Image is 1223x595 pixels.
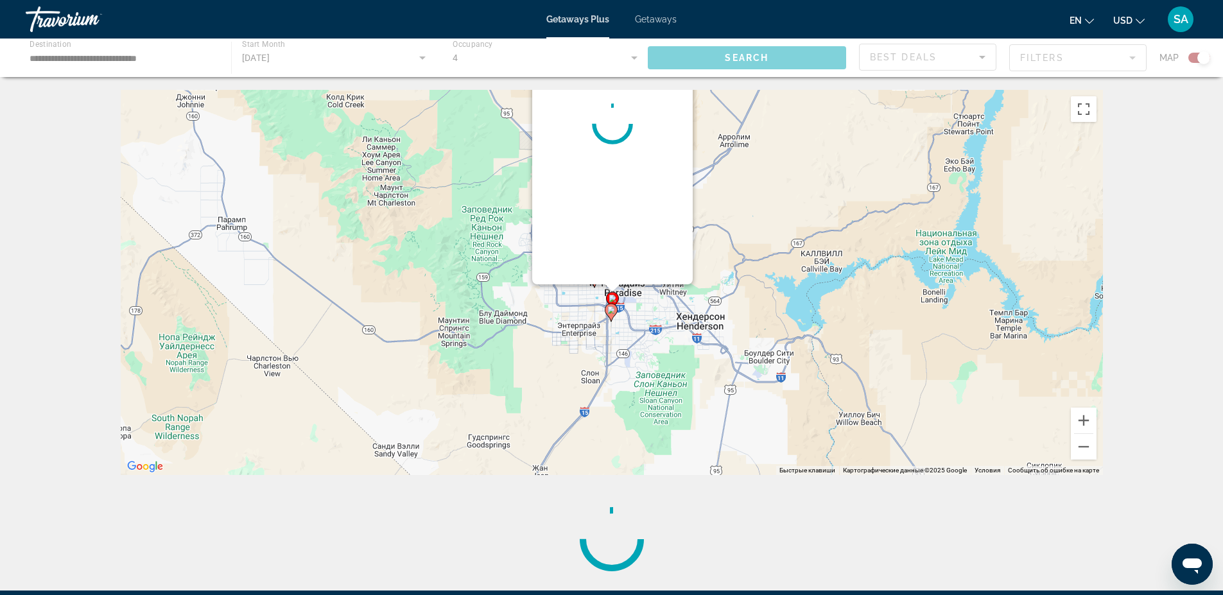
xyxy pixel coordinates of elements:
a: Условия (ссылка откроется в новой вкладке) [975,467,1000,474]
a: Travorium [26,3,154,36]
button: User Menu [1164,6,1197,33]
a: Сообщить об ошибке на карте [1008,467,1099,474]
a: Открыть эту область в Google Картах (в новом окне) [124,458,166,475]
span: en [1070,15,1082,26]
span: Картографические данные ©2025 Google [843,467,967,474]
button: Change currency [1113,11,1145,30]
span: SA [1174,13,1188,26]
iframe: Кнопка запуска окна обмена сообщениями [1172,544,1213,585]
button: Быстрые клавиши [779,466,835,475]
button: Уменьшить [1071,434,1097,460]
a: Getaways Plus [546,14,609,24]
a: Getaways [635,14,677,24]
button: Change language [1070,11,1094,30]
button: Увеличить [1071,408,1097,433]
img: Google [124,458,166,475]
span: USD [1113,15,1132,26]
button: Включить полноэкранный режим [1071,96,1097,122]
